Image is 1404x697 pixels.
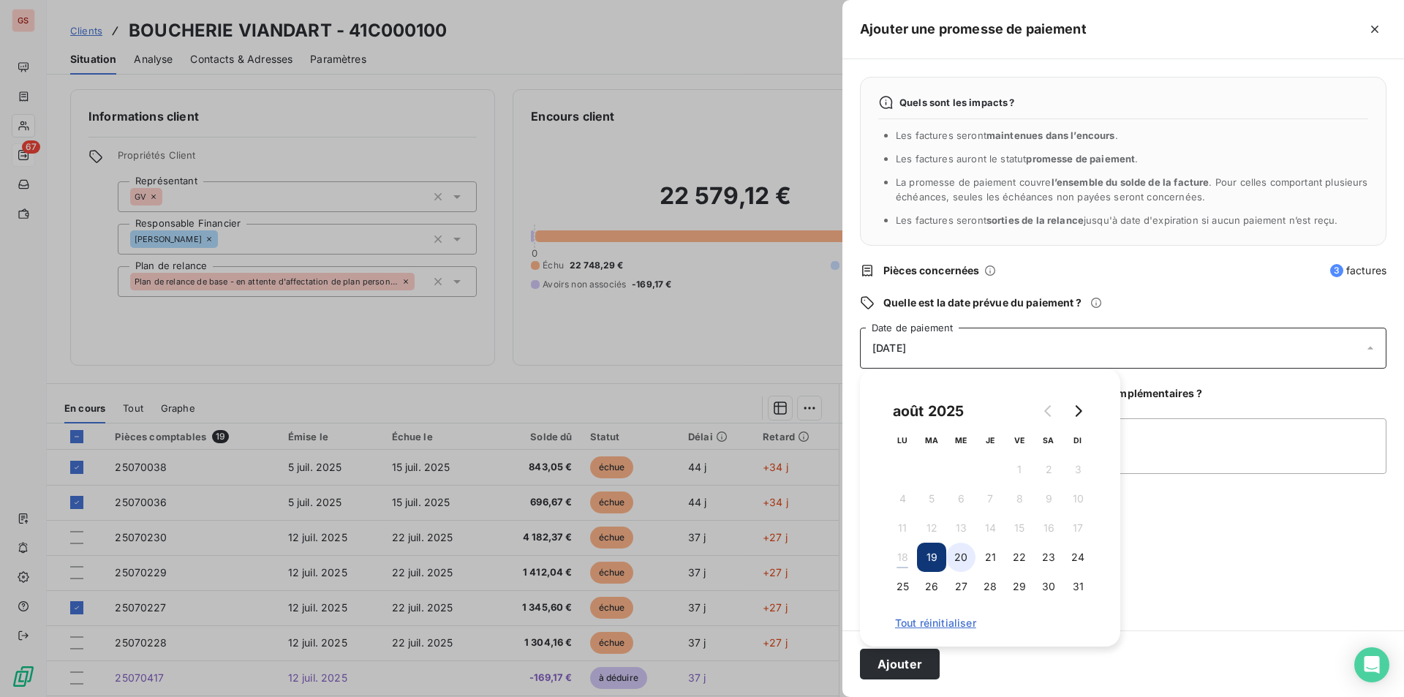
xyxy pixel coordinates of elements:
[946,513,975,543] button: 13
[986,129,1115,141] span: maintenues dans l’encours
[946,426,975,455] th: mercredi
[975,513,1005,543] button: 14
[883,295,1082,310] span: Quelle est la date prévue du paiement ?
[1005,455,1034,484] button: 1
[975,572,1005,601] button: 28
[872,342,906,354] span: [DATE]
[946,572,975,601] button: 27
[1063,484,1092,513] button: 10
[1063,513,1092,543] button: 17
[917,513,946,543] button: 12
[917,572,946,601] button: 26
[975,426,1005,455] th: jeudi
[899,97,1015,108] span: Quels sont les impacts ?
[946,484,975,513] button: 6
[1034,396,1063,426] button: Go to previous month
[1063,455,1092,484] button: 3
[1330,263,1386,278] span: factures
[888,513,917,543] button: 11
[1005,484,1034,513] button: 8
[888,543,917,572] button: 18
[1034,484,1063,513] button: 9
[895,617,1085,629] span: Tout réinitialiser
[888,484,917,513] button: 4
[1034,455,1063,484] button: 2
[1005,543,1034,572] button: 22
[917,426,946,455] th: mardi
[1005,513,1034,543] button: 15
[1034,543,1063,572] button: 23
[1354,647,1389,682] div: Open Intercom Messenger
[917,543,946,572] button: 19
[1063,426,1092,455] th: dimanche
[1034,513,1063,543] button: 16
[1052,176,1209,188] span: l’ensemble du solde de la facture
[1063,543,1092,572] button: 24
[946,543,975,572] button: 20
[883,263,980,278] span: Pièces concernées
[860,19,1087,39] h5: Ajouter une promesse de paiement
[1330,264,1343,277] span: 3
[1005,572,1034,601] button: 29
[917,484,946,513] button: 5
[975,484,1005,513] button: 7
[896,153,1139,165] span: Les factures auront le statut .
[1034,572,1063,601] button: 30
[896,129,1118,141] span: Les factures seront .
[888,426,917,455] th: lundi
[986,214,1084,226] span: sorties de la relance
[1063,572,1092,601] button: 31
[1063,396,1092,426] button: Go to next month
[896,214,1337,226] span: Les factures seront jusqu'à date d'expiration si aucun paiement n’est reçu.
[1005,426,1034,455] th: vendredi
[860,649,940,679] button: Ajouter
[888,399,969,423] div: août 2025
[1034,426,1063,455] th: samedi
[975,543,1005,572] button: 21
[1026,153,1135,165] span: promesse de paiement
[888,572,917,601] button: 25
[896,176,1368,203] span: La promesse de paiement couvre . Pour celles comportant plusieurs échéances, seules les échéances...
